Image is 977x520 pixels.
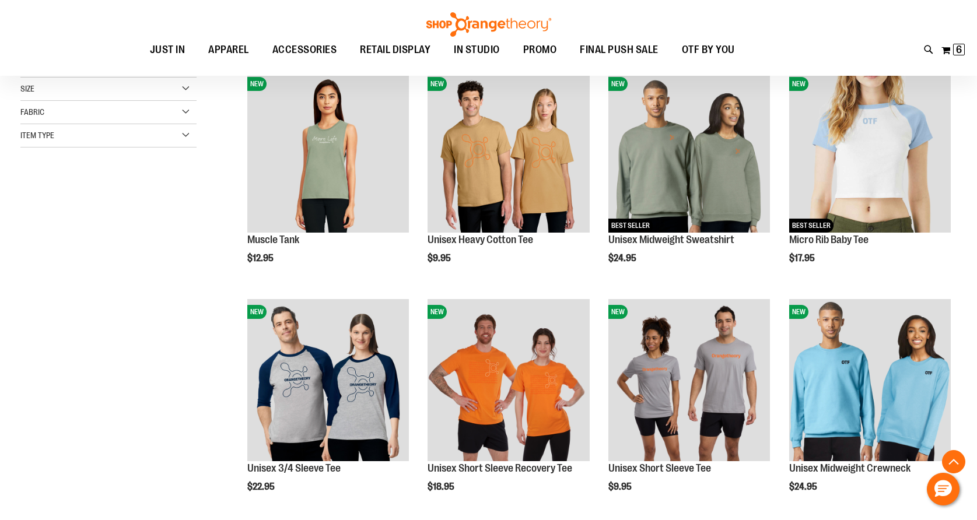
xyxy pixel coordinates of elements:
span: NEW [789,305,808,319]
a: IN STUDIO [442,37,512,64]
img: Unisex Midweight Sweatshirt [608,71,770,233]
span: NEW [608,77,628,91]
span: Fabric [20,107,44,117]
span: NEW [247,305,267,319]
div: product [422,65,595,293]
span: Item Type [20,131,54,140]
a: Unisex Short Sleeve Tee [608,462,711,474]
span: ACCESSORIES [272,37,337,63]
span: NEW [247,77,267,91]
span: NEW [428,77,447,91]
a: Unisex Short Sleeve Recovery TeeNEW [428,299,589,462]
a: Unisex Short Sleeve Recovery Tee [428,462,572,474]
img: Unisex Midweight Crewneck [789,299,951,461]
a: Unisex Heavy Cotton Tee [428,234,533,245]
span: BEST SELLER [608,219,653,233]
a: Muscle TankNEW [247,71,409,234]
a: OTF BY YOU [670,37,747,64]
button: Hello, have a question? Let’s chat. [927,473,960,505]
span: NEW [428,305,447,319]
img: Muscle Tank [247,71,409,233]
span: BEST SELLER [789,219,834,233]
span: IN STUDIO [454,37,500,63]
a: PROMO [512,37,569,64]
a: Micro Rib Baby TeeNEWBEST SELLER [789,71,951,234]
img: Unisex 3/4 Sleeve Tee [247,299,409,461]
a: Unisex 3/4 Sleeve Tee [247,462,341,474]
span: $22.95 [247,482,276,492]
span: NEW [789,77,808,91]
a: APPAREL [197,37,261,64]
span: $9.95 [608,482,633,492]
a: ACCESSORIES [261,37,349,64]
span: $18.95 [428,482,456,492]
span: $24.95 [789,482,819,492]
a: JUST IN [138,37,197,63]
a: Unisex Midweight CrewneckNEW [789,299,951,462]
a: Unisex Midweight Sweatshirt [608,234,734,245]
span: FINAL PUSH SALE [580,37,659,63]
div: product [603,65,776,293]
div: product [783,65,957,293]
span: APPAREL [208,37,249,63]
span: $24.95 [608,253,638,263]
a: Muscle Tank [247,234,299,245]
a: Unisex Midweight SweatshirtNEWBEST SELLER [608,71,770,234]
span: RETAIL DISPLAY [360,37,430,63]
img: Micro Rib Baby Tee [789,71,951,233]
span: NEW [608,305,628,319]
img: Unisex Short Sleeve Tee [608,299,770,461]
span: 6 [956,44,962,55]
span: Size [20,84,34,93]
button: Back To Top [942,450,965,473]
a: Unisex Heavy Cotton TeeNEW [428,71,589,234]
span: $17.95 [789,253,817,263]
div: product [241,65,415,293]
img: Unisex Short Sleeve Recovery Tee [428,299,589,461]
img: Unisex Heavy Cotton Tee [428,71,589,233]
span: PROMO [523,37,557,63]
a: Micro Rib Baby Tee [789,234,869,245]
a: FINAL PUSH SALE [568,37,670,64]
span: $12.95 [247,253,275,263]
a: Unisex 3/4 Sleeve TeeNEW [247,299,409,462]
span: OTF BY YOU [682,37,735,63]
a: Unisex Short Sleeve TeeNEW [608,299,770,462]
img: Shop Orangetheory [425,12,553,37]
a: RETAIL DISPLAY [348,37,442,64]
span: JUST IN [150,37,185,63]
span: $9.95 [428,253,453,263]
a: Unisex Midweight Crewneck [789,462,911,474]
